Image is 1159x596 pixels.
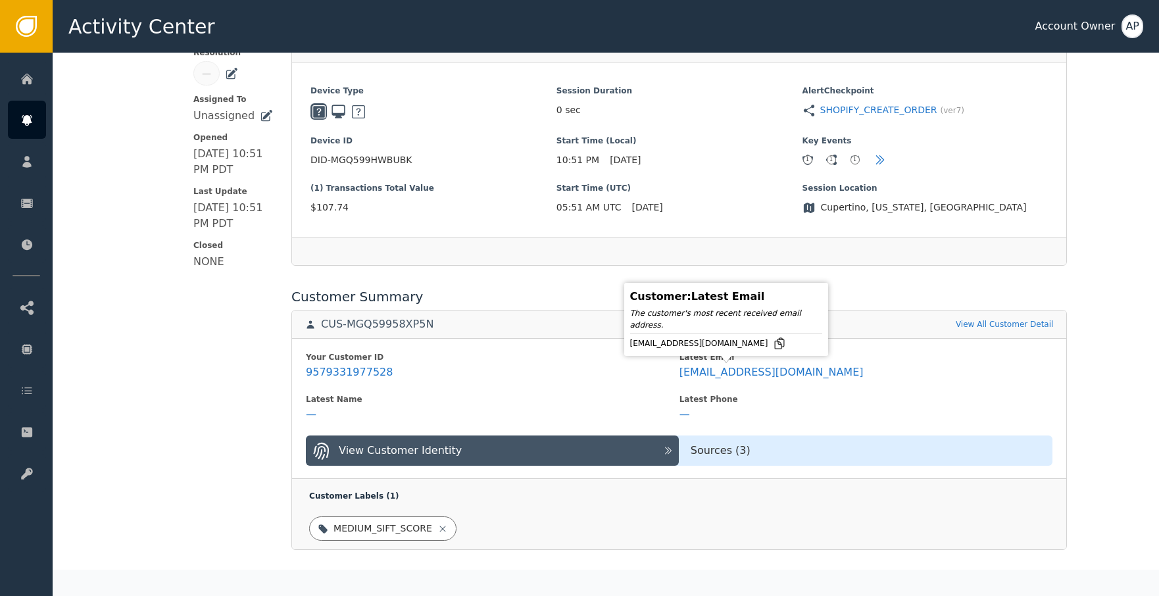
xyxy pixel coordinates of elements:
[306,408,316,421] div: —
[610,153,641,167] span: [DATE]
[630,307,822,331] div: The customer's most recent received email address.
[820,103,937,117] a: SHOPIFY_CREATE_ORDER
[310,85,556,97] span: Device Type
[193,93,273,105] span: Assigned To
[193,200,273,232] div: [DATE] 10:51 PM PDT
[679,443,1053,459] div: Sources ( 3 )
[556,153,599,167] span: 10:51 PM
[306,351,679,363] div: Your Customer ID
[556,103,581,117] span: 0 sec
[679,408,690,421] div: —
[309,491,399,501] span: Customer Labels ( 1 )
[556,135,802,147] span: Start Time (Local)
[193,146,273,178] div: [DATE] 10:51 PM PDT
[679,351,1053,363] div: Latest Email
[291,287,1067,307] div: Customer Summary
[193,132,273,143] span: Opened
[310,182,556,194] span: (1) Transactions Total Value
[802,135,1048,147] span: Key Events
[803,155,812,164] div: 1
[193,186,273,197] span: Last Update
[68,12,215,41] span: Activity Center
[679,393,1053,405] div: Latest Phone
[679,366,864,379] div: [EMAIL_ADDRESS][DOMAIN_NAME]
[821,201,1027,214] span: Cupertino, [US_STATE], [GEOGRAPHIC_DATA]
[941,105,964,116] span: (ver 7 )
[306,435,679,466] button: View Customer Identity
[1122,14,1143,38] button: AP
[802,182,1048,194] span: Session Location
[802,85,1048,97] span: Alert Checkpoint
[956,318,1053,330] a: View All Customer Detail
[310,135,556,147] span: Device ID
[193,239,273,251] span: Closed
[193,254,224,270] div: NONE
[306,366,393,379] div: 9579331977528
[556,201,622,214] span: 05:51 AM UTC
[333,522,432,535] div: MEDIUM_SIFT_SCORE
[310,153,556,167] span: DID-MGQ599HWBUBK
[556,85,802,97] span: Session Duration
[339,443,462,459] div: View Customer Identity
[556,182,802,194] span: Start Time (UTC)
[630,337,822,350] div: [EMAIL_ADDRESS][DOMAIN_NAME]
[306,393,679,405] div: Latest Name
[631,201,662,214] span: [DATE]
[630,289,822,305] div: Customer : Latest Email
[321,318,433,331] div: CUS-MGQ59958XP5N
[193,108,255,124] div: Unassigned
[851,155,860,164] div: 1
[827,155,836,164] div: 1
[310,201,556,214] span: $107.74
[1035,18,1115,34] div: Account Owner
[202,66,211,80] div: —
